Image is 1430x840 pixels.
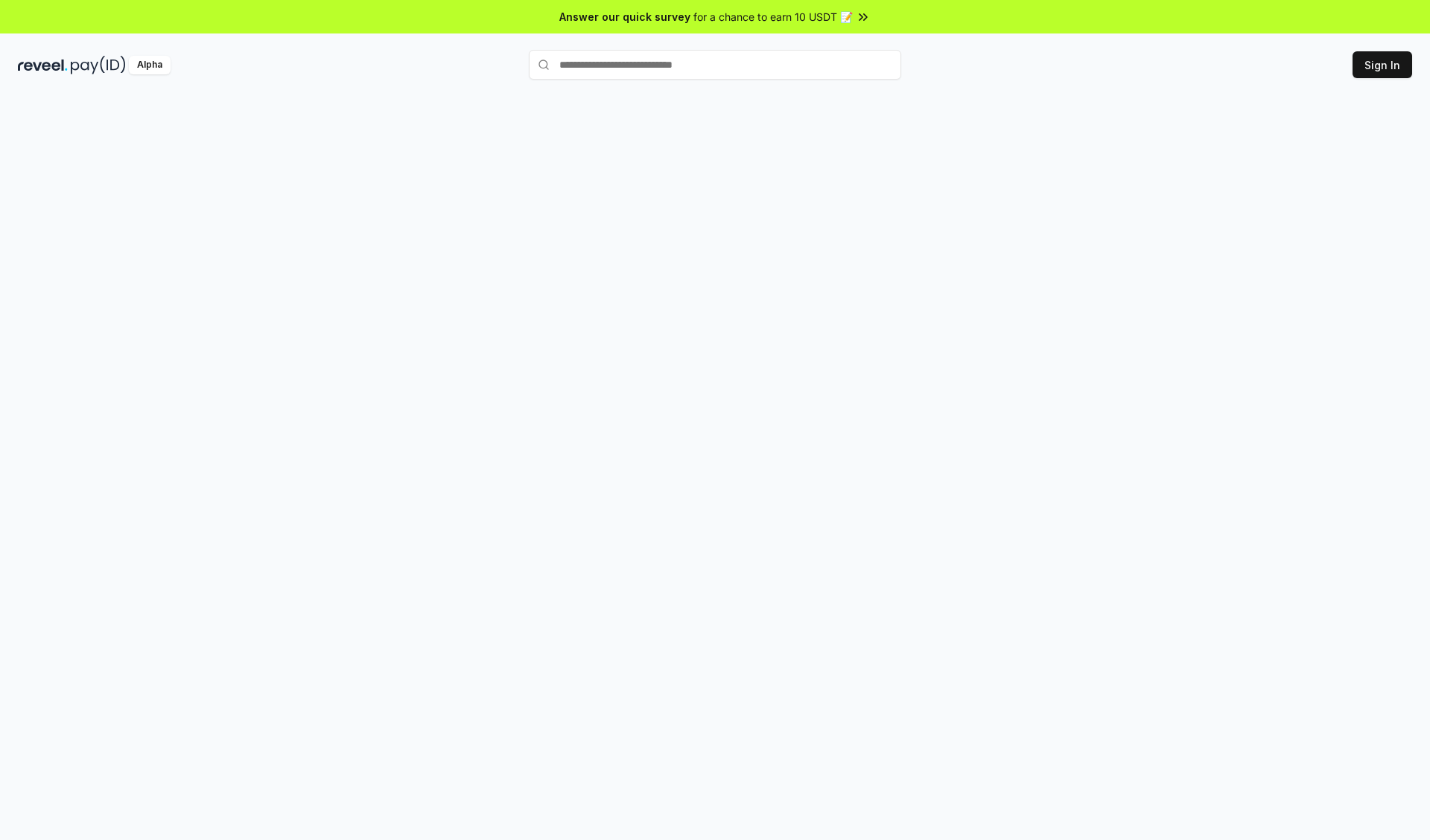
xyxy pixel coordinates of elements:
img: pay_id [71,56,126,74]
img: reveel_dark [18,56,68,74]
span: for a chance to earn 10 USDT 📝 [693,9,853,25]
div: Alpha [129,56,171,74]
button: Sign In [1353,51,1412,78]
span: Answer our quick survey [559,9,690,25]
